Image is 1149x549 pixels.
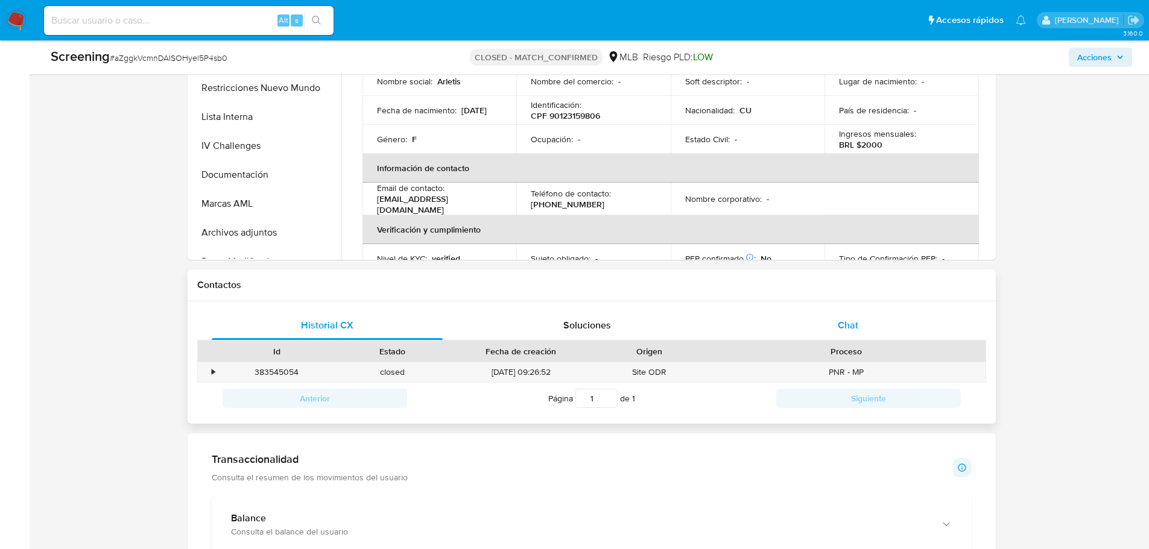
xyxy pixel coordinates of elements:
p: CU [739,105,752,116]
p: nicolas.tyrkiel@mercadolibre.com [1055,14,1123,26]
div: Fecha de creación [459,345,583,357]
div: 383545054 [219,362,335,382]
h1: Contactos [197,279,986,291]
span: Chat [838,318,858,332]
p: No [761,253,771,264]
button: Datos Modificados [191,247,341,276]
th: Verificación y cumplimiento [362,215,979,244]
div: [DATE] 09:26:52 [451,362,591,382]
span: Riesgo PLD: [643,51,713,64]
p: [EMAIL_ADDRESS][DOMAIN_NAME] [377,193,498,215]
p: - [942,253,945,264]
span: Alt [279,14,288,26]
p: Lugar de nacimiento : [839,76,917,87]
p: Fecha de nacimiento : [377,105,457,116]
p: Estado Civil : [685,134,730,145]
p: Teléfono de contacto : [531,188,611,199]
button: Archivos adjuntos [191,218,341,247]
button: Marcas AML [191,189,341,218]
p: F [412,134,417,145]
p: BRL $2000 [839,139,882,150]
p: Nacionalidad : [685,105,735,116]
p: Nivel de KYC : [377,253,427,264]
div: MLB [607,51,638,64]
div: Site ODR [591,362,707,382]
button: IV Challenges [191,131,341,160]
span: # aZggkVcmnDAISOHyel5P4sb0 [110,52,227,64]
span: Acciones [1077,48,1112,67]
div: Estado [343,345,442,357]
p: - [735,134,737,145]
span: 3.160.0 [1123,28,1143,38]
button: Acciones [1069,48,1132,67]
p: Arletis [437,76,461,87]
p: PEP confirmado : [685,253,756,264]
button: Lista Interna [191,102,341,131]
b: Screening [51,46,110,66]
p: [DATE] [461,105,487,116]
p: [PHONE_NUMBER] [531,199,604,210]
button: Documentación [191,160,341,189]
button: Restricciones Nuevo Mundo [191,74,341,102]
a: Notificaciones [1016,15,1026,25]
a: Salir [1127,14,1140,27]
th: Información de contacto [362,154,979,183]
span: LOW [693,50,713,64]
p: Nombre social : [377,76,432,87]
p: - [595,253,598,264]
p: - [767,193,769,204]
p: - [914,105,916,116]
div: closed [335,362,451,382]
p: Nombre corporativo : [685,193,762,204]
p: Ocupación : [531,134,573,145]
div: Id [227,345,326,357]
button: search-icon [304,12,329,29]
p: Sujeto obligado : [531,253,590,264]
p: - [922,76,924,87]
p: Email de contacto : [377,183,445,193]
div: Proceso [716,345,977,357]
p: - [747,76,749,87]
span: Página de [548,389,635,408]
p: Identificación : [531,99,581,110]
button: Siguiente [776,389,961,408]
div: Origen [600,345,698,357]
p: CLOSED - MATCH_CONFIRMED [470,49,603,66]
div: • [212,366,215,378]
div: PNR - MP [707,362,986,382]
span: s [295,14,299,26]
span: 1 [632,392,635,404]
p: Nombre del comercio : [531,76,613,87]
span: Historial CX [301,318,353,332]
p: Ingresos mensuales : [839,128,916,139]
p: - [578,134,580,145]
p: CPF 90123159806 [531,110,600,121]
p: País de residencia : [839,105,909,116]
p: Tipo de Confirmación PEP : [839,253,937,264]
span: Accesos rápidos [936,14,1004,27]
p: verified [432,253,460,264]
button: Anterior [223,389,407,408]
p: Soft descriptor : [685,76,742,87]
p: - [618,76,621,87]
input: Buscar usuario o caso... [44,13,334,28]
span: Soluciones [563,318,611,332]
p: Género : [377,134,407,145]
